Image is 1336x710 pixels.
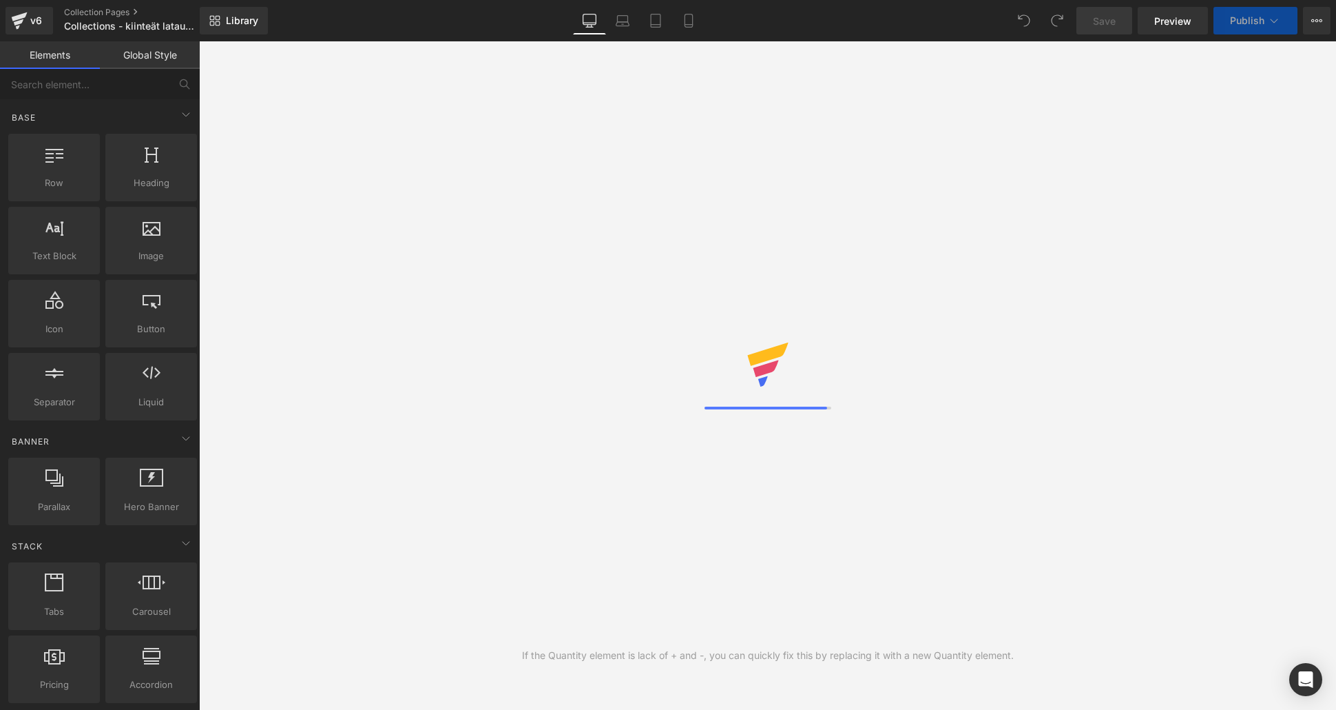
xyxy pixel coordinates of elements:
span: Library [226,14,258,27]
a: Preview [1138,7,1208,34]
a: v6 [6,7,53,34]
span: Save [1093,14,1116,28]
button: Redo [1043,7,1071,34]
span: Heading [109,176,193,190]
span: Publish [1230,15,1264,26]
span: Carousel [109,605,193,619]
a: Desktop [573,7,606,34]
span: Hero Banner [109,500,193,514]
span: Button [109,322,193,336]
a: Collection Pages [64,7,222,18]
button: Undo [1010,7,1038,34]
span: Base [10,111,37,124]
a: Tablet [639,7,672,34]
span: Icon [12,322,96,336]
span: Preview [1154,14,1191,28]
span: Stack [10,540,44,553]
span: Separator [12,395,96,409]
div: If the Quantity element is lack of + and -, you can quickly fix this by replacing it with a new Q... [522,648,1014,663]
button: Publish [1213,7,1297,34]
div: Open Intercom Messenger [1289,663,1322,696]
span: Collections - kiinteät latausasemat [64,21,196,32]
button: More [1303,7,1330,34]
span: Text Block [12,249,96,263]
span: Banner [10,435,51,448]
a: New Library [200,7,268,34]
span: Tabs [12,605,96,619]
span: Pricing [12,678,96,692]
span: Liquid [109,395,193,409]
span: Accordion [109,678,193,692]
div: v6 [28,12,45,30]
span: Image [109,249,193,263]
span: Row [12,176,96,190]
a: Mobile [672,7,705,34]
a: Global Style [100,41,200,69]
span: Parallax [12,500,96,514]
a: Laptop [606,7,639,34]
